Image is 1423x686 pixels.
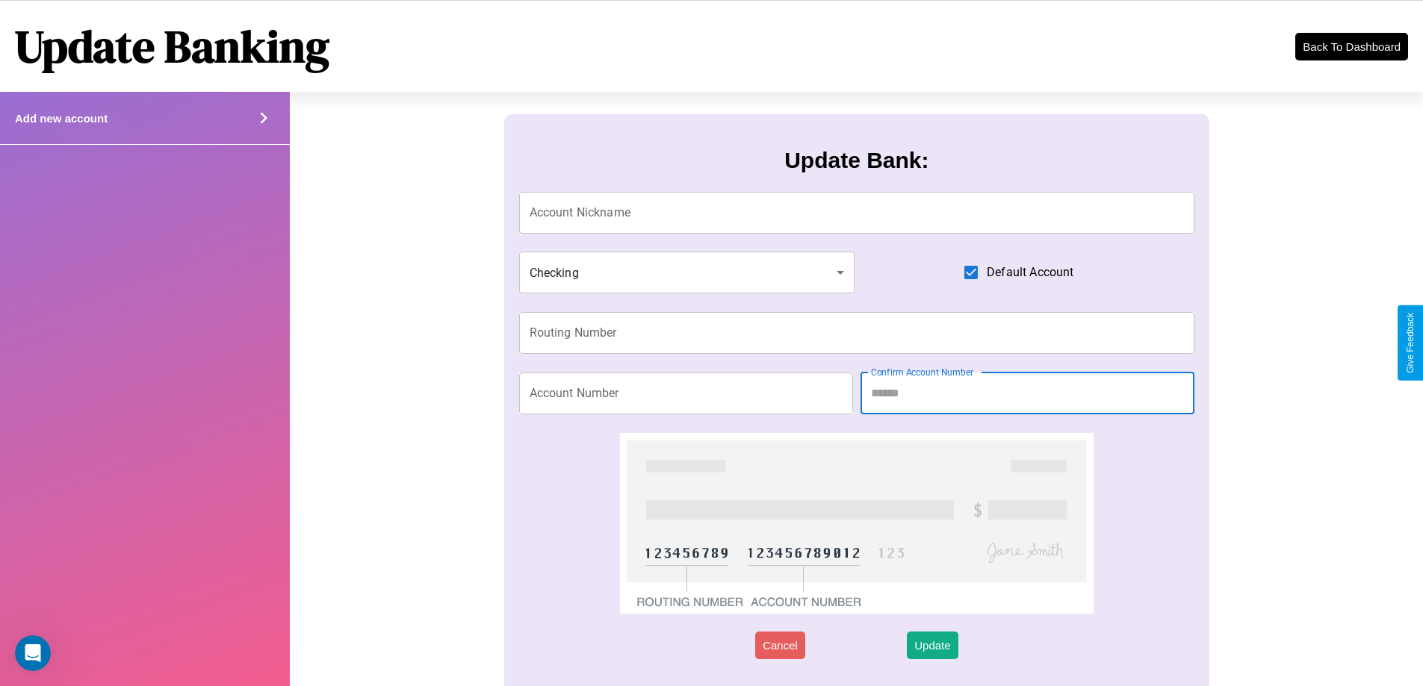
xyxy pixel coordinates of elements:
[620,433,1093,614] img: check
[1405,313,1416,373] div: Give Feedback
[15,16,329,77] h1: Update Banking
[755,632,805,659] button: Cancel
[871,366,973,378] label: Confirm Account Number
[15,112,108,125] h4: Add new account
[1295,33,1408,60] button: Back To Dashboard
[519,252,855,293] div: Checking
[907,632,958,659] button: Update
[987,264,1073,281] span: Default Account
[784,148,928,173] h3: Update Bank:
[15,635,51,671] iframe: Intercom live chat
